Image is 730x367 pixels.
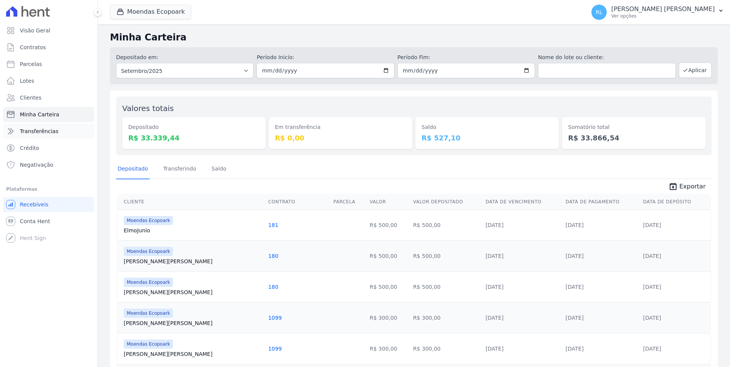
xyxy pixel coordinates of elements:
[3,107,94,122] a: Minha Carteira
[20,144,39,152] span: Crédito
[128,133,260,143] dd: R$ 33.339,44
[669,182,678,191] i: unarchive
[268,222,278,228] a: 181
[486,284,504,290] a: [DATE]
[116,159,150,179] a: Depositado
[3,90,94,105] a: Clientes
[268,253,278,259] a: 180
[268,284,278,290] a: 180
[275,133,406,143] dd: R$ 0,00
[257,53,394,61] label: Período Inicío:
[268,346,282,352] a: 1099
[128,123,260,131] dt: Depositado
[20,111,59,118] span: Minha Carteira
[640,194,710,210] th: Data de Depósito
[268,315,282,321] a: 1099
[422,123,553,131] dt: Saldo
[486,222,504,228] a: [DATE]
[562,194,640,210] th: Data de Pagamento
[585,2,730,23] button: RL [PERSON_NAME] [PERSON_NAME] Ver opções
[124,216,173,225] span: Moendas Ecopoark
[596,10,602,15] span: RL
[124,319,262,327] a: [PERSON_NAME][PERSON_NAME]
[662,182,712,193] a: unarchive Exportar
[275,123,406,131] dt: Em transferência
[3,40,94,55] a: Contratos
[565,253,583,259] a: [DATE]
[124,247,173,256] span: Moendas Ecopoark
[3,56,94,72] a: Parcelas
[3,124,94,139] a: Transferências
[538,53,675,61] label: Nome do lote ou cliente:
[124,227,262,234] a: ElmoJunio
[486,315,504,321] a: [DATE]
[643,284,661,290] a: [DATE]
[367,209,410,240] td: R$ 500,00
[565,346,583,352] a: [DATE]
[611,5,715,13] p: [PERSON_NAME] [PERSON_NAME]
[679,63,712,78] button: Aplicar
[124,309,173,318] span: Moendas Ecopoark
[410,333,483,364] td: R$ 300,00
[397,53,535,61] label: Período Fim:
[124,350,262,358] a: [PERSON_NAME][PERSON_NAME]
[210,159,228,179] a: Saldo
[118,194,265,210] th: Cliente
[110,31,718,44] h2: Minha Carteira
[643,346,661,352] a: [DATE]
[20,94,41,101] span: Clientes
[124,340,173,349] span: Moendas Ecopoark
[410,209,483,240] td: R$ 500,00
[410,271,483,302] td: R$ 500,00
[20,43,46,51] span: Contratos
[330,194,367,210] th: Parcela
[3,214,94,229] a: Conta Hent
[565,284,583,290] a: [DATE]
[410,302,483,333] td: R$ 300,00
[122,104,174,113] label: Valores totais
[410,240,483,271] td: R$ 500,00
[367,333,410,364] td: R$ 300,00
[367,240,410,271] td: R$ 500,00
[367,302,410,333] td: R$ 300,00
[20,27,50,34] span: Visão Geral
[20,217,50,225] span: Conta Hent
[486,346,504,352] a: [DATE]
[20,77,34,85] span: Lotes
[679,182,706,191] span: Exportar
[643,222,661,228] a: [DATE]
[20,161,53,169] span: Negativação
[565,315,583,321] a: [DATE]
[410,194,483,210] th: Valor Depositado
[611,13,715,19] p: Ver opções
[643,253,661,259] a: [DATE]
[568,123,699,131] dt: Somatório total
[3,140,94,156] a: Crédito
[367,271,410,302] td: R$ 500,00
[367,194,410,210] th: Valor
[3,73,94,89] a: Lotes
[6,185,91,194] div: Plataformas
[124,258,262,265] a: [PERSON_NAME][PERSON_NAME]
[116,54,158,60] label: Depositado em:
[265,194,330,210] th: Contrato
[483,194,563,210] th: Data de Vencimento
[3,23,94,38] a: Visão Geral
[568,133,699,143] dd: R$ 33.866,54
[565,222,583,228] a: [DATE]
[20,60,42,68] span: Parcelas
[110,5,191,19] button: Moendas Ecopoark
[124,288,262,296] a: [PERSON_NAME][PERSON_NAME]
[3,157,94,172] a: Negativação
[20,201,48,208] span: Recebíveis
[162,159,198,179] a: Transferindo
[124,278,173,287] span: Moendas Ecopoark
[486,253,504,259] a: [DATE]
[3,197,94,212] a: Recebíveis
[20,127,58,135] span: Transferências
[422,133,553,143] dd: R$ 527,10
[643,315,661,321] a: [DATE]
